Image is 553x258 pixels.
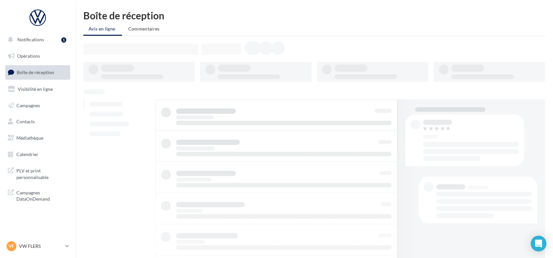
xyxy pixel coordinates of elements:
div: Open Intercom Messenger [531,236,546,251]
span: VF [9,243,14,249]
span: Opérations [17,53,40,59]
span: Campagnes DataOnDemand [16,188,68,202]
a: Opérations [4,49,72,63]
span: Boîte de réception [17,69,54,75]
a: VF VW FLERS [5,240,70,252]
a: Campagnes DataOnDemand [4,186,72,205]
div: 1 [61,37,66,43]
p: VW FLERS [19,243,63,249]
a: PLV et print personnalisable [4,164,72,183]
span: Campagnes [16,102,40,108]
button: Notifications 1 [4,33,69,47]
div: Boîte de réception [83,10,545,20]
span: Calendrier [16,151,38,157]
a: Contacts [4,115,72,129]
a: Calendrier [4,148,72,161]
span: Notifications [17,37,44,42]
a: Médiathèque [4,131,72,145]
a: Campagnes [4,99,72,112]
a: Boîte de réception [4,65,72,79]
a: Visibilité en ligne [4,82,72,96]
span: Visibilité en ligne [18,86,53,92]
span: PLV et print personnalisable [16,166,68,180]
span: Médiathèque [16,135,43,141]
span: Commentaires [128,26,160,31]
span: Contacts [16,119,35,124]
